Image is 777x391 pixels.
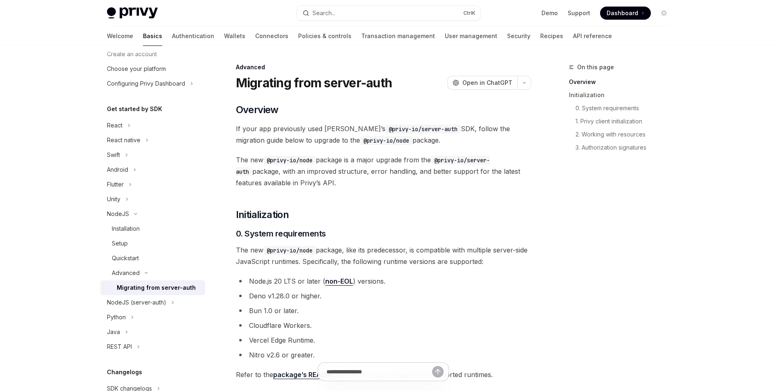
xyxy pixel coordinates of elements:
div: Advanced [112,268,140,278]
div: NodeJS (server-auth) [107,298,166,307]
div: Java [107,327,120,337]
li: Bun 1.0 or later. [236,305,531,316]
a: Migrating from server-auth [100,280,205,295]
li: Node.js 20 LTS or later ( ) versions. [236,275,531,287]
h5: Changelogs [107,367,142,377]
a: Overview [569,75,677,89]
a: 1. Privy client initialization [575,115,677,128]
div: Migrating from server-auth [117,283,196,293]
a: 3. Authorization signatures [575,141,677,154]
div: Unity [107,194,120,204]
li: Vercel Edge Runtime. [236,334,531,346]
span: Open in ChatGPT [462,79,512,87]
span: Initialization [236,208,289,221]
a: Basics [143,26,162,46]
code: @privy-io/node [360,136,412,145]
h5: Get started by SDK [107,104,162,114]
span: Ctrl K [463,10,476,16]
button: Send message [432,366,444,377]
span: If your app previously used [PERSON_NAME]’s SDK, follow the migration guide below to upgrade to t... [236,123,531,146]
div: Python [107,312,126,322]
a: Authentication [172,26,214,46]
div: React native [107,135,140,145]
code: @privy-io/node [263,246,316,255]
a: Installation [100,221,205,236]
a: Dashboard [600,7,651,20]
div: Installation [112,224,140,234]
button: Search...CtrlK [297,6,480,20]
a: Support [568,9,590,17]
li: Deno v1.28.0 or higher. [236,290,531,302]
a: 2. Working with resources [575,128,677,141]
a: Welcome [107,26,133,46]
a: 0. System requirements [575,102,677,115]
span: The new package is a major upgrade from the package, with an improved structure, error handling, ... [236,154,531,189]
button: Toggle dark mode [657,7,671,20]
a: Initialization [569,89,677,102]
h1: Migrating from server-auth [236,75,392,90]
div: Setup [112,239,128,248]
a: API reference [573,26,612,46]
a: User management [445,26,497,46]
div: React [107,120,122,130]
a: Demo [541,9,558,17]
div: Choose your platform [107,64,166,74]
code: @privy-io/node [263,156,316,165]
div: Android [107,165,128,175]
div: Flutter [107,180,124,189]
a: Recipes [540,26,563,46]
a: Transaction management [361,26,435,46]
a: Wallets [224,26,245,46]
span: On this page [577,62,614,72]
li: Nitro v2.6 or greater. [236,349,531,361]
a: Choose your platform [100,61,205,76]
div: REST API [107,342,132,352]
button: Open in ChatGPT [447,76,517,90]
li: Cloudflare Workers. [236,320,531,331]
div: Advanced [236,63,531,71]
span: Dashboard [607,9,638,17]
a: Connectors [255,26,288,46]
a: Security [507,26,530,46]
code: @privy-io/server-auth [385,125,461,134]
div: NodeJS [107,209,129,219]
div: Configuring Privy Dashboard [107,79,185,89]
a: Quickstart [100,251,205,266]
a: Policies & controls [298,26,351,46]
div: Swift [107,150,120,160]
div: Search... [313,8,335,18]
span: 0. System requirements [236,228,326,239]
span: The new package, like its predecessor, is compatible with multiple server-side JavaScript runtime... [236,244,531,267]
span: Overview [236,103,279,116]
a: Setup [100,236,205,251]
a: non-EOL [325,277,353,286]
img: light logo [107,7,158,19]
div: Quickstart [112,253,139,263]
